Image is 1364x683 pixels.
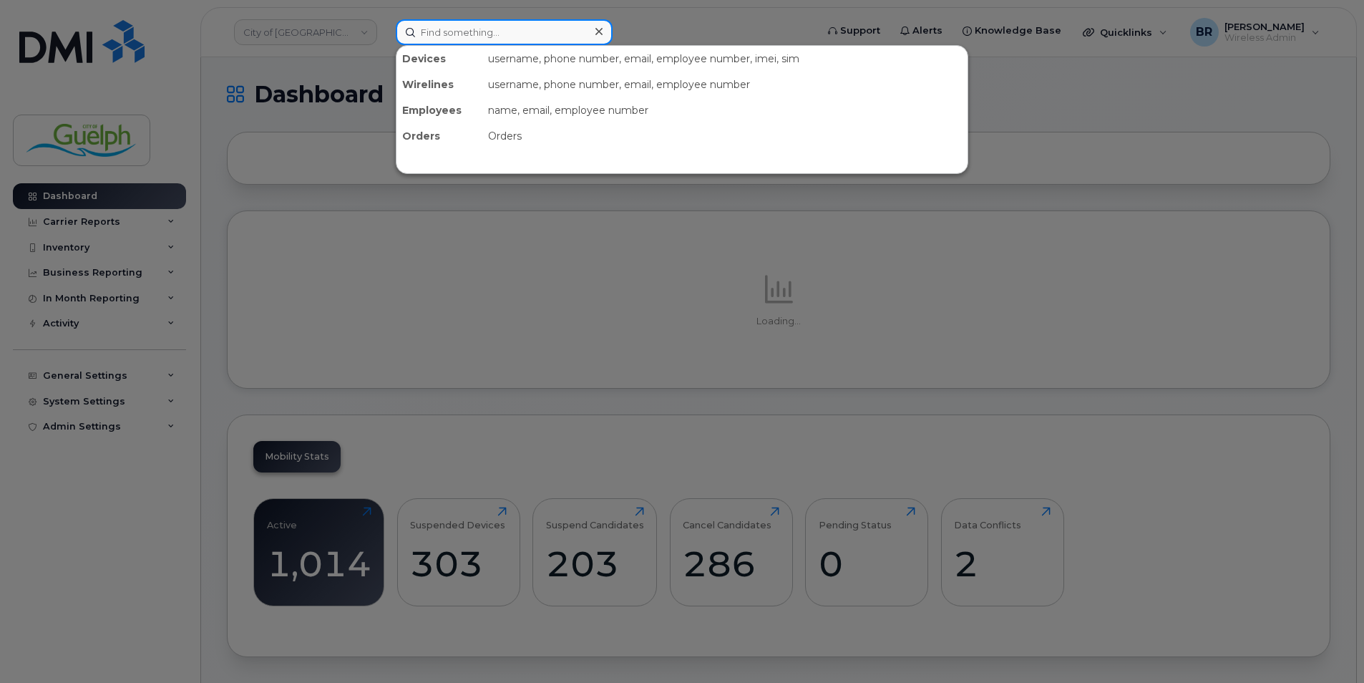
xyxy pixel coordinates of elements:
[482,123,968,149] div: Orders
[396,46,482,72] div: Devices
[396,97,482,123] div: Employees
[396,72,482,97] div: Wirelines
[396,123,482,149] div: Orders
[482,97,968,123] div: name, email, employee number
[482,72,968,97] div: username, phone number, email, employee number
[482,46,968,72] div: username, phone number, email, employee number, imei, sim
